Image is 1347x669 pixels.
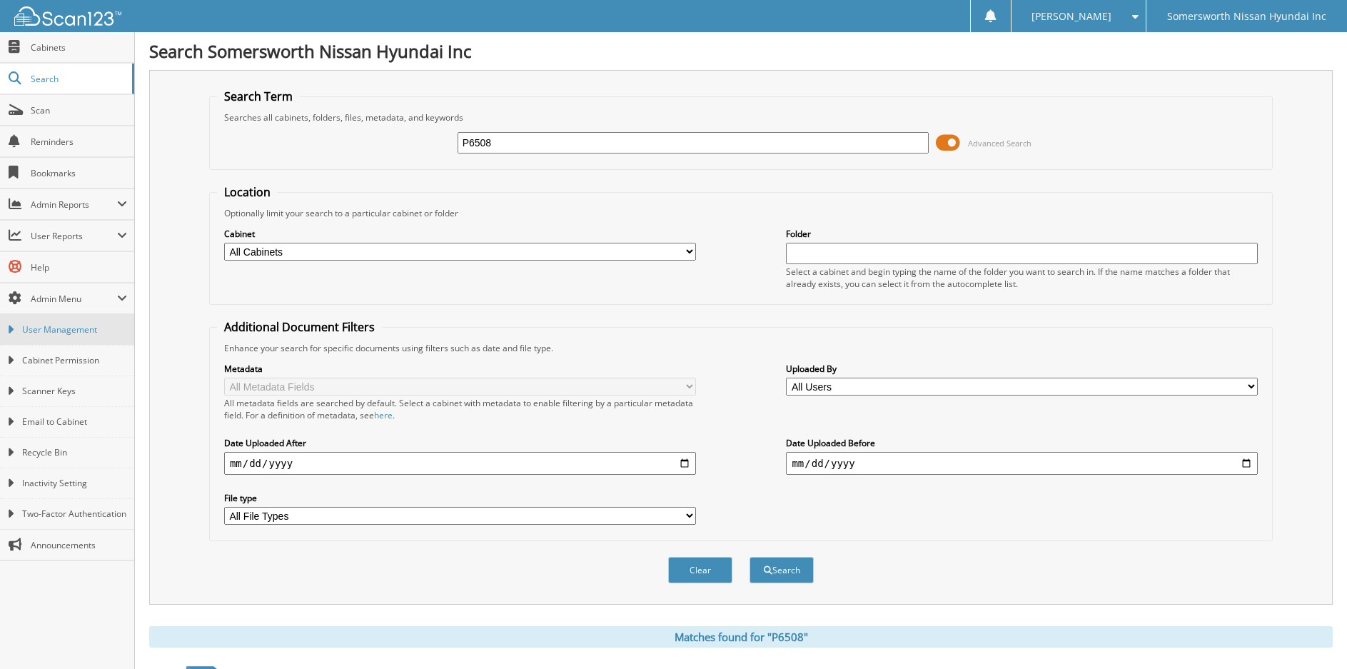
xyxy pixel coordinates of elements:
[786,437,1258,449] label: Date Uploaded Before
[217,207,1265,219] div: Optionally limit your search to a particular cabinet or folder
[31,293,117,305] span: Admin Menu
[224,228,696,240] label: Cabinet
[149,626,1333,648] div: Matches found for "P6508"
[374,409,393,421] a: here
[224,397,696,421] div: All metadata fields are searched by default. Select a cabinet with metadata to enable filtering b...
[217,89,300,104] legend: Search Term
[22,477,127,490] span: Inactivity Setting
[750,557,814,583] button: Search
[224,452,696,475] input: start
[224,492,696,504] label: File type
[1167,12,1326,21] span: Somersworth Nissan Hyundai Inc
[31,230,117,242] span: User Reports
[968,138,1031,149] span: Advanced Search
[786,452,1258,475] input: end
[14,6,121,26] img: scan123-logo-white.svg
[31,41,127,54] span: Cabinets
[31,136,127,148] span: Reminders
[217,319,382,335] legend: Additional Document Filters
[217,342,1265,354] div: Enhance your search for specific documents using filters such as date and file type.
[31,261,127,273] span: Help
[22,323,127,336] span: User Management
[22,508,127,520] span: Two-Factor Authentication
[31,198,117,211] span: Admin Reports
[217,184,278,200] legend: Location
[31,104,127,116] span: Scan
[149,39,1333,63] h1: Search Somersworth Nissan Hyundai Inc
[1276,600,1347,669] iframe: Chat Widget
[22,354,127,367] span: Cabinet Permission
[31,539,127,551] span: Announcements
[22,385,127,398] span: Scanner Keys
[31,167,127,179] span: Bookmarks
[217,111,1265,124] div: Searches all cabinets, folders, files, metadata, and keywords
[22,416,127,428] span: Email to Cabinet
[786,228,1258,240] label: Folder
[31,73,125,85] span: Search
[224,437,696,449] label: Date Uploaded After
[668,557,732,583] button: Clear
[1031,12,1111,21] span: [PERSON_NAME]
[22,446,127,459] span: Recycle Bin
[786,266,1258,290] div: Select a cabinet and begin typing the name of the folder you want to search in. If the name match...
[786,363,1258,375] label: Uploaded By
[224,363,696,375] label: Metadata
